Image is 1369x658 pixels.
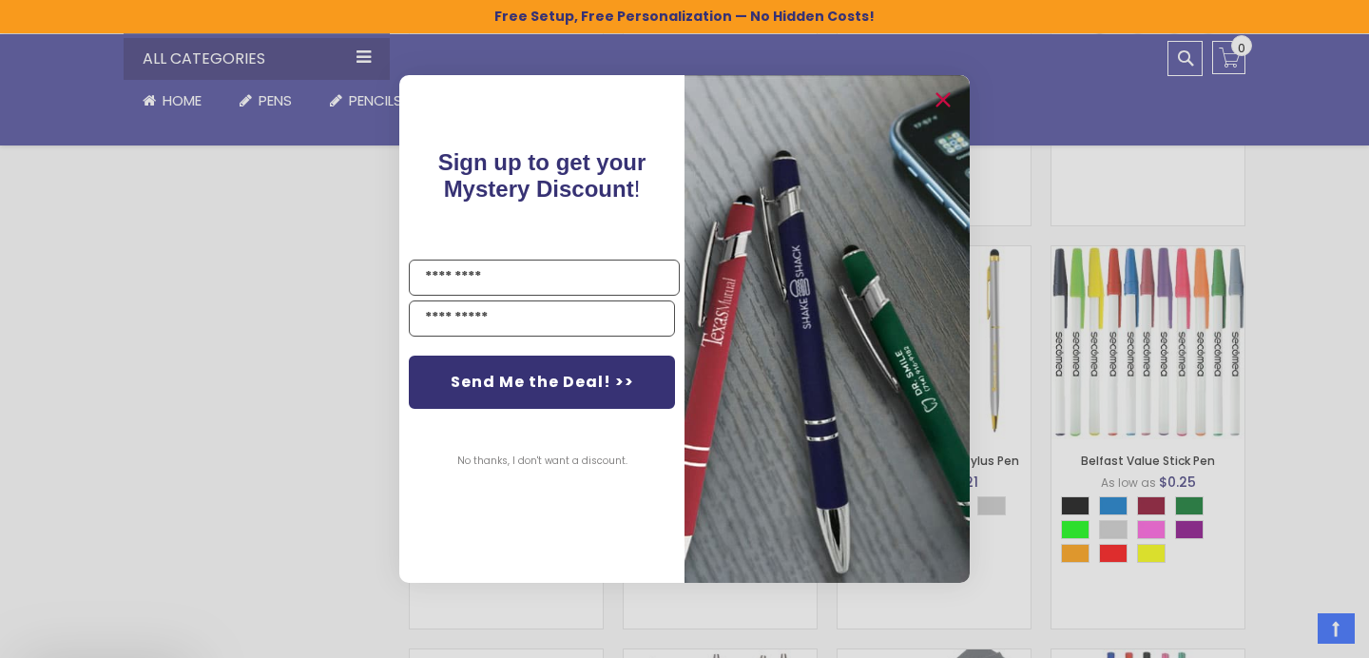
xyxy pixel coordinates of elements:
[448,437,637,485] button: No thanks, I don't want a discount.
[684,75,970,582] img: pop-up-image
[438,149,646,202] span: !
[1212,607,1369,658] iframe: Google Customer Reviews
[928,85,958,115] button: Close dialog
[438,149,646,202] span: Sign up to get your Mystery Discount
[409,356,675,409] button: Send Me the Deal! >>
